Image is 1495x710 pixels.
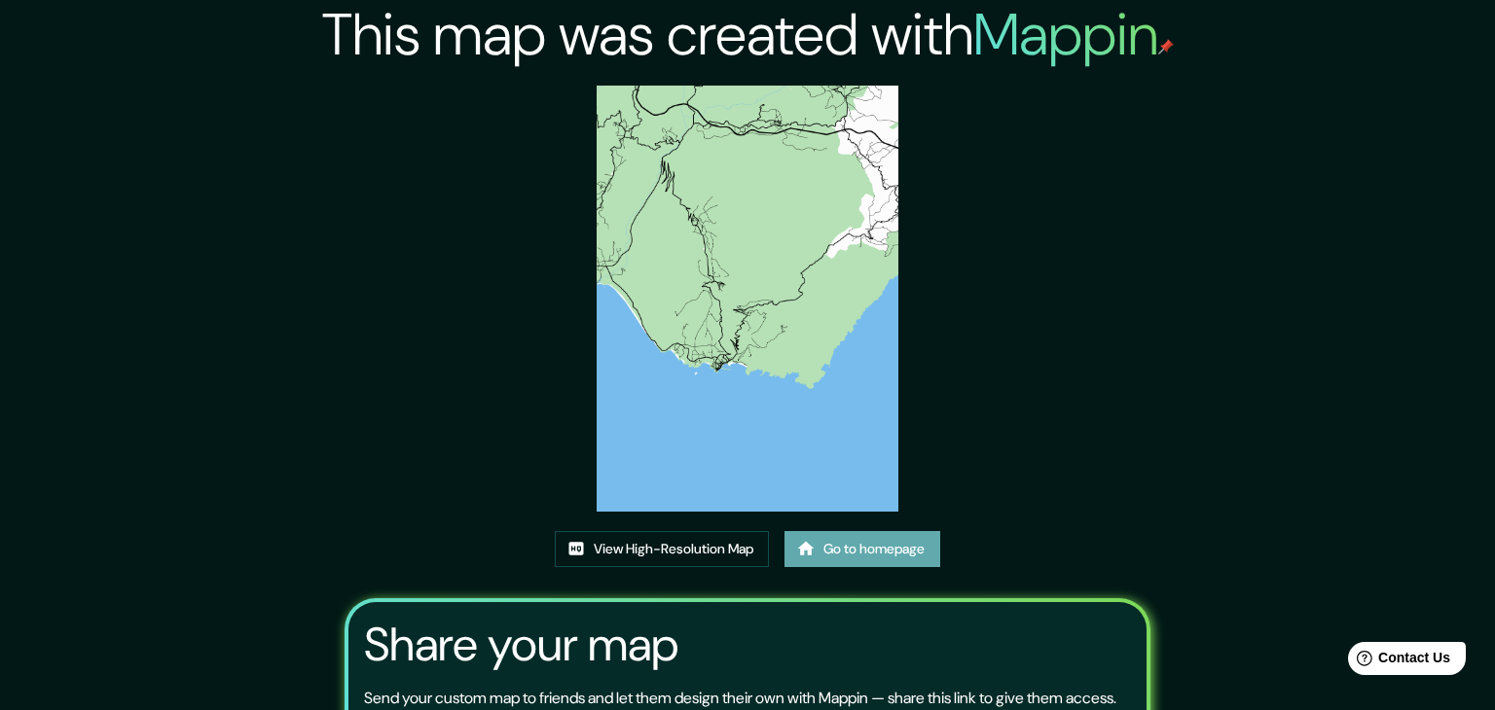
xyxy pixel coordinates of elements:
[1322,634,1474,689] iframe: Help widget launcher
[364,618,678,672] h3: Share your map
[1158,39,1174,54] img: mappin-pin
[597,86,898,512] img: created-map
[555,531,769,567] a: View High-Resolution Map
[784,531,940,567] a: Go to homepage
[364,687,1116,710] p: Send your custom map to friends and let them design their own with Mappin — share this link to gi...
